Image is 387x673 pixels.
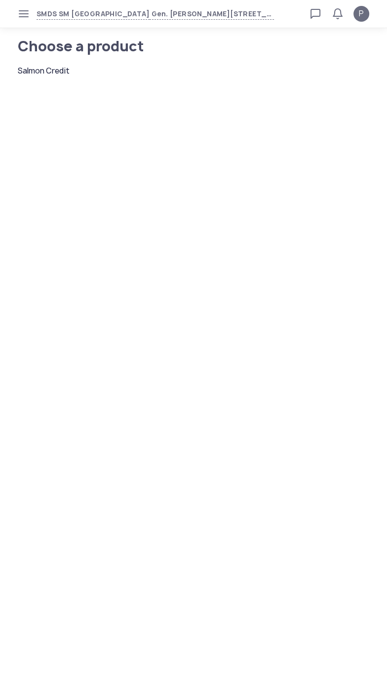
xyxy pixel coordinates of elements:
[37,8,274,20] button: SMDS SM [GEOGRAPHIC_DATA]Gen. [PERSON_NAME][STREET_ADDRESS]
[18,65,70,77] div: Salmon Credit
[37,8,150,20] span: SMDS SM [GEOGRAPHIC_DATA]
[359,8,364,20] span: P
[18,39,215,53] h1: Choose a product
[150,8,274,20] span: Gen. [PERSON_NAME][STREET_ADDRESS]
[353,6,369,22] button: P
